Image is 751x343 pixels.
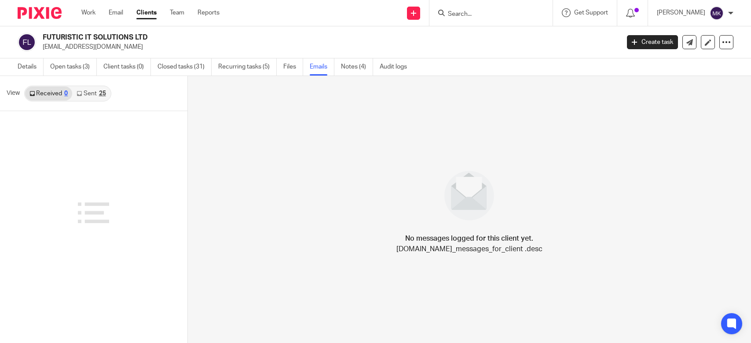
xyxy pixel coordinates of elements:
[43,43,614,51] p: [EMAIL_ADDRESS][DOMAIN_NAME]
[627,35,678,49] a: Create task
[380,58,414,76] a: Audit logs
[18,33,36,51] img: svg%3E
[103,58,151,76] a: Client tasks (0)
[43,33,499,42] h2: FUTURISTIC IT SOLUTIONS LTD
[657,8,705,17] p: [PERSON_NAME]
[99,90,106,97] div: 25
[158,58,212,76] a: Closed tasks (31)
[81,8,95,17] a: Work
[18,7,62,19] img: Pixie
[170,8,184,17] a: Team
[50,58,97,76] a: Open tasks (3)
[198,8,220,17] a: Reports
[136,8,157,17] a: Clients
[72,87,110,101] a: Sent25
[310,58,334,76] a: Emails
[218,58,277,76] a: Recurring tasks (5)
[283,58,303,76] a: Files
[447,11,526,18] input: Search
[341,58,373,76] a: Notes (4)
[7,89,20,98] span: View
[64,90,68,97] div: 0
[710,6,724,20] img: svg%3E
[18,58,44,76] a: Details
[405,233,533,244] h4: No messages logged for this client yet.
[439,165,500,226] img: image
[109,8,123,17] a: Email
[574,10,608,16] span: Get Support
[396,244,542,254] p: [DOMAIN_NAME]_messages_for_client .desc
[25,87,72,101] a: Received0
